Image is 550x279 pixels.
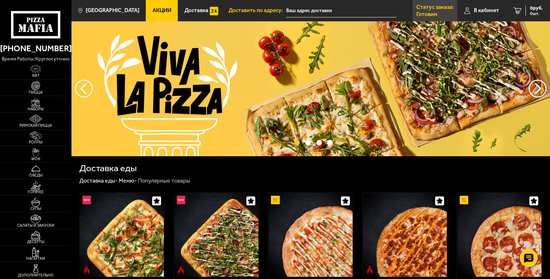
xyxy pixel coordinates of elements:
[286,4,396,17] span: Санкт-Петербург, улица Савушкина, 111к1
[365,265,374,274] img: Острое блюдо
[363,193,447,277] img: Биф чили 25 см (толстое с сыром)
[229,8,286,13] span: Доставить по адресу:
[363,193,448,277] a: Острое блюдоБиф чили 25 см (толстое с сыром)
[294,140,300,145] button: точки переключения
[530,6,543,11] span: 0 руб.
[86,8,139,13] span: [GEOGRAPHIC_DATA]
[80,193,165,277] a: НовинкаОстрое блюдоРимская с креветками
[269,193,353,277] img: Аль-Шам 25 см (тонкое тесто)
[530,11,543,16] span: 0 шт.
[138,177,190,185] div: Популярные товары
[210,7,218,15] img: 15daf4d41897b9f0e9f617042186c801.svg
[79,164,137,173] h1: Доставка еды
[457,193,542,277] a: АкционныйПепперони 25 см (толстое с сыром)
[75,80,93,98] button: следующий
[268,193,353,277] a: АкционныйАль-Шам 25 см (тонкое тесто)
[529,80,546,98] button: предыдущий
[82,196,91,204] img: Новинка
[271,196,279,204] img: Акционный
[174,193,259,277] a: НовинкаОстрое блюдоРимская с мясным ассорти
[316,140,322,145] button: точки переключения
[80,193,164,277] img: Римская с креветками
[305,140,311,145] button: точки переключения
[153,8,171,13] span: Акции
[474,8,499,13] span: В кабинет
[185,8,208,13] span: Доставка
[460,196,468,204] img: Акционный
[175,193,258,277] img: Римская с мясным ассорти
[119,177,137,184] a: Меню-
[177,265,185,274] img: Острое блюдо
[82,265,91,274] img: Острое блюдо
[79,177,118,184] a: Доставка еды-
[286,4,396,17] input: Ваш адрес доставки
[458,193,541,277] img: Пепперони 25 см (толстое с сыром)
[416,4,454,10] p: Статус заказа:
[177,196,185,204] img: Новинка
[416,11,437,17] p: Готовим
[327,140,332,145] button: точки переключения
